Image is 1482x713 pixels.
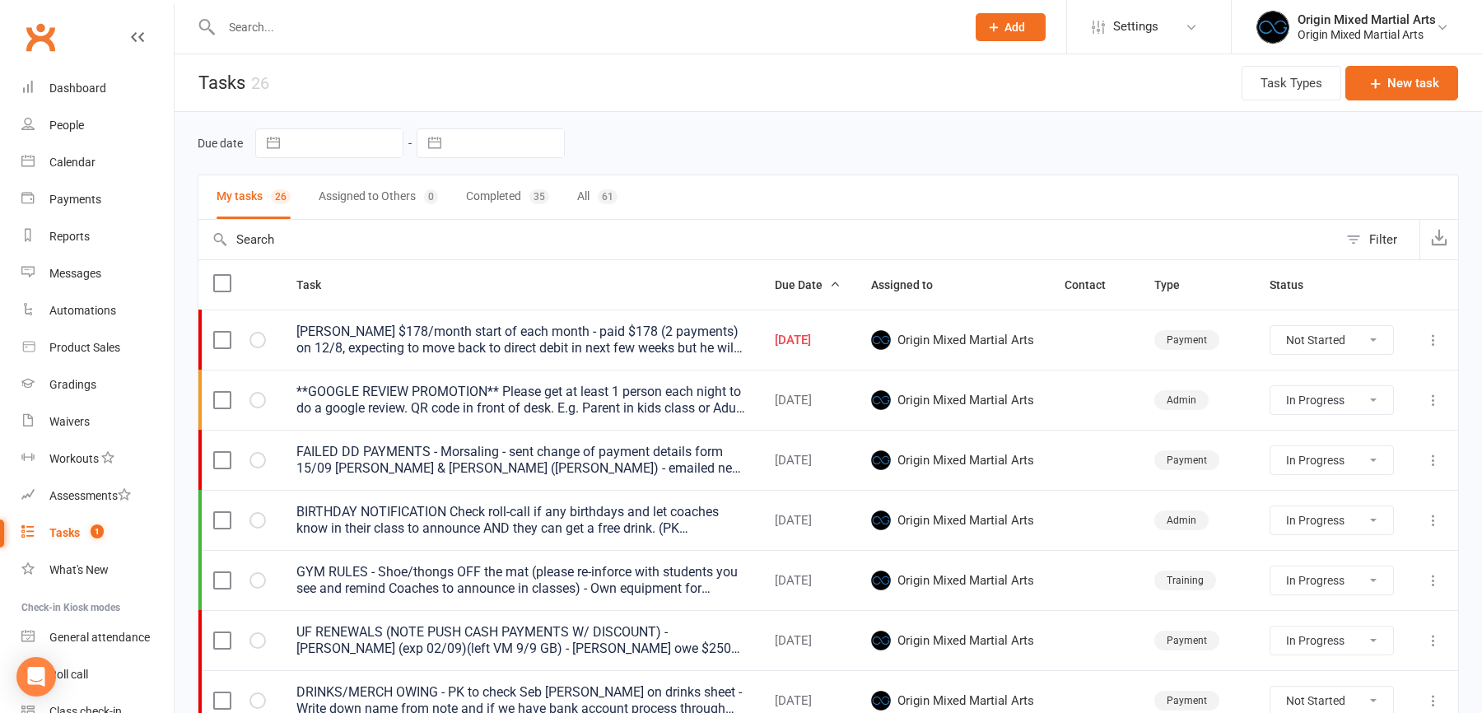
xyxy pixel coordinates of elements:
a: Reports [21,218,174,255]
div: UF RENEWALS (NOTE PUSH CASH PAYMENTS W/ DISCOUNT) - [PERSON_NAME] (exp 02/09)(left VM 9/9 GB) - [... [296,624,745,657]
button: New task [1345,66,1458,100]
button: Due Date [775,275,841,295]
a: People [21,107,174,144]
div: 35 [529,189,549,204]
input: Search [198,220,1338,259]
button: My tasks26 [217,175,291,219]
img: Origin Mixed Martial Arts [871,390,891,410]
div: [DATE] [775,694,841,708]
span: Task [296,278,339,291]
div: [DATE] [775,574,841,588]
span: Status [1270,278,1321,291]
div: Open Intercom Messenger [16,657,56,697]
div: [PERSON_NAME] $178/month start of each month - paid $178 (2 payments) on 12/8, expecting to move ... [296,324,745,356]
div: Origin Mixed Martial Arts [1298,12,1436,27]
div: Payments [49,193,101,206]
a: Workouts [21,440,174,478]
a: Gradings [21,366,174,403]
div: Gradings [49,378,96,391]
button: Contact [1065,275,1124,295]
a: Messages [21,255,174,292]
div: Payment [1154,631,1219,650]
div: General attendance [49,631,150,644]
div: [DATE] [775,454,841,468]
div: [DATE] [775,333,841,347]
div: Calendar [49,156,96,169]
a: Roll call [21,656,174,693]
div: People [49,119,84,132]
a: What's New [21,552,174,589]
label: Due date [198,137,243,150]
div: BIRTHDAY NOTIFICATION Check roll-call if any birthdays and let coaches know in their class to ann... [296,504,745,537]
button: Assigned to [871,275,951,295]
button: Completed35 [466,175,549,219]
span: Due Date [775,278,841,291]
button: Assigned to Others0 [319,175,438,219]
span: Type [1154,278,1198,291]
a: Calendar [21,144,174,181]
span: Origin Mixed Martial Arts [871,571,1035,590]
span: Assigned to [871,278,951,291]
button: Task Types [1242,66,1341,100]
a: Product Sales [21,329,174,366]
div: Payment [1154,330,1219,350]
div: Workouts [49,452,99,465]
div: Messages [49,267,101,280]
div: What's New [49,563,109,576]
button: All61 [577,175,617,219]
div: Admin [1154,510,1209,530]
div: Payment [1154,691,1219,711]
img: Origin Mixed Martial Arts [871,330,891,350]
span: Origin Mixed Martial Arts [871,450,1035,470]
div: GYM RULES - Shoe/thongs OFF the mat (please re-inforce with students you see and remind Coaches t... [296,564,745,597]
button: Filter [1338,220,1419,259]
div: 0 [424,189,438,204]
a: General attendance kiosk mode [21,619,174,656]
div: Assessments [49,489,131,502]
div: 26 [251,73,269,93]
span: Origin Mixed Martial Arts [871,631,1035,650]
span: Settings [1113,8,1158,45]
a: Automations [21,292,174,329]
span: 1 [91,524,104,538]
span: Add [1004,21,1025,34]
button: Add [976,13,1046,41]
div: 61 [598,189,617,204]
h1: Tasks [175,54,269,111]
img: Origin Mixed Martial Arts [871,631,891,650]
div: Product Sales [49,341,120,354]
span: Origin Mixed Martial Arts [871,510,1035,530]
div: [DATE] [775,634,841,648]
span: Origin Mixed Martial Arts [871,691,1035,711]
img: thumb_image1665119159.png [1256,11,1289,44]
div: Roll call [49,668,88,681]
span: Contact [1065,278,1124,291]
div: Admin [1154,390,1209,410]
span: Origin Mixed Martial Arts [871,390,1035,410]
span: Origin Mixed Martial Arts [871,330,1035,350]
button: Status [1270,275,1321,295]
div: Automations [49,304,116,317]
img: Origin Mixed Martial Arts [871,510,891,530]
img: Origin Mixed Martial Arts [871,691,891,711]
div: FAILED DD PAYMENTS - Morsaling - sent change of payment details form 15/09 [PERSON_NAME] & [PERSO... [296,444,745,477]
img: Origin Mixed Martial Arts [871,571,891,590]
div: Training [1154,571,1216,590]
div: [DATE] [775,394,841,408]
a: Assessments [21,478,174,515]
a: Payments [21,181,174,218]
div: [DATE] [775,514,841,528]
a: Clubworx [20,16,61,58]
a: Waivers [21,403,174,440]
button: Type [1154,275,1198,295]
div: Waivers [49,415,90,428]
div: **GOOGLE REVIEW PROMOTION** Please get at least 1 person each night to do a google review. QR cod... [296,384,745,417]
div: Reports [49,230,90,243]
a: Dashboard [21,70,174,107]
div: Tasks [49,526,80,539]
input: Search... [217,16,954,39]
div: Dashboard [49,82,106,95]
div: Payment [1154,450,1219,470]
a: Tasks 1 [21,515,174,552]
button: Task [296,275,339,295]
